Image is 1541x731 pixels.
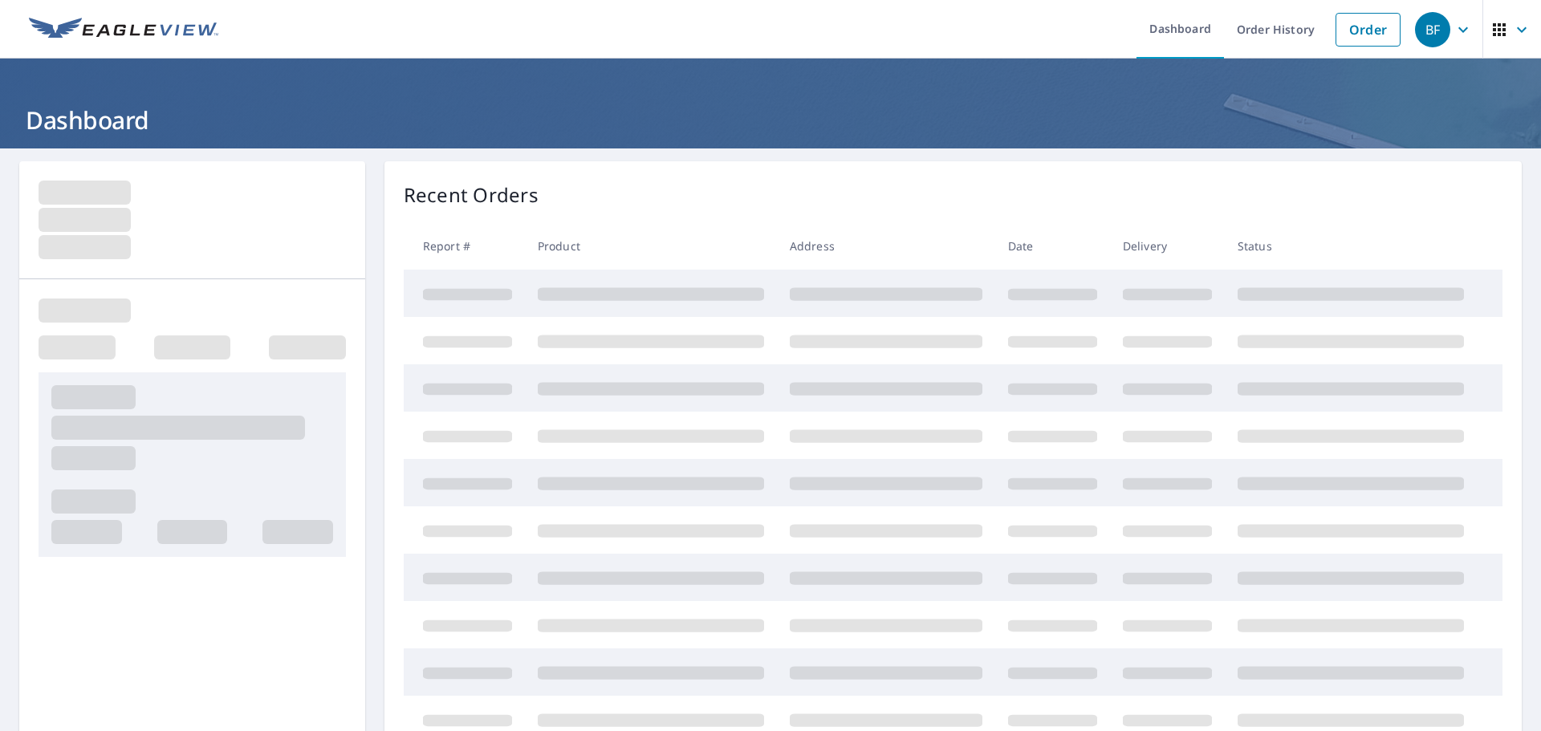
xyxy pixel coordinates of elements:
[777,222,995,270] th: Address
[404,181,539,209] p: Recent Orders
[525,222,777,270] th: Product
[404,222,525,270] th: Report #
[29,18,218,42] img: EV Logo
[1225,222,1477,270] th: Status
[19,104,1522,136] h1: Dashboard
[1336,13,1401,47] a: Order
[995,222,1110,270] th: Date
[1110,222,1225,270] th: Delivery
[1415,12,1450,47] div: BF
